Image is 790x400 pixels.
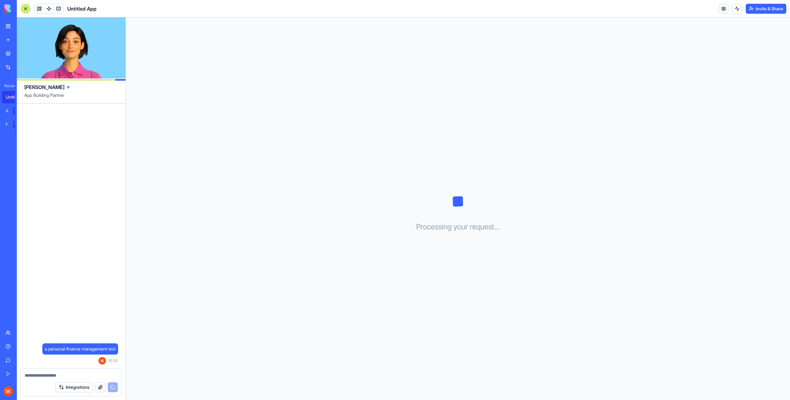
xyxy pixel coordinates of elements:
[98,357,106,365] img: ACg8ocKaldk7sKAhPiHWFMBn85Nr0HYdrDxiK_G-cGmIEh2LlUfW2g=s96-c
[6,108,9,114] div: AI Logo Generator
[416,222,500,232] h3: Processing your request
[2,91,27,103] a: Untitled App
[3,386,13,396] img: ACg8ocKaldk7sKAhPiHWFMBn85Nr0HYdrDxiK_G-cGmIEh2LlUfW2g=s96-c
[67,5,97,12] span: Untitled App
[55,382,93,392] button: Integrations
[24,92,118,103] span: App Building Partner
[2,118,27,131] a: Feedback FormTRY
[498,222,500,232] span: .
[108,358,118,363] span: 10:20
[45,346,116,352] span: a personal finance management tool
[13,121,23,128] div: TRY
[496,222,498,232] span: .
[6,121,9,128] div: Feedback Form
[494,222,496,232] span: .
[24,83,64,91] span: [PERSON_NAME]
[2,83,15,88] span: Recent
[13,107,23,115] div: TRY
[4,4,43,13] img: logo
[6,94,23,100] div: Untitled App
[2,105,27,117] a: AI Logo GeneratorTRY
[746,4,786,14] button: Invite & Share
